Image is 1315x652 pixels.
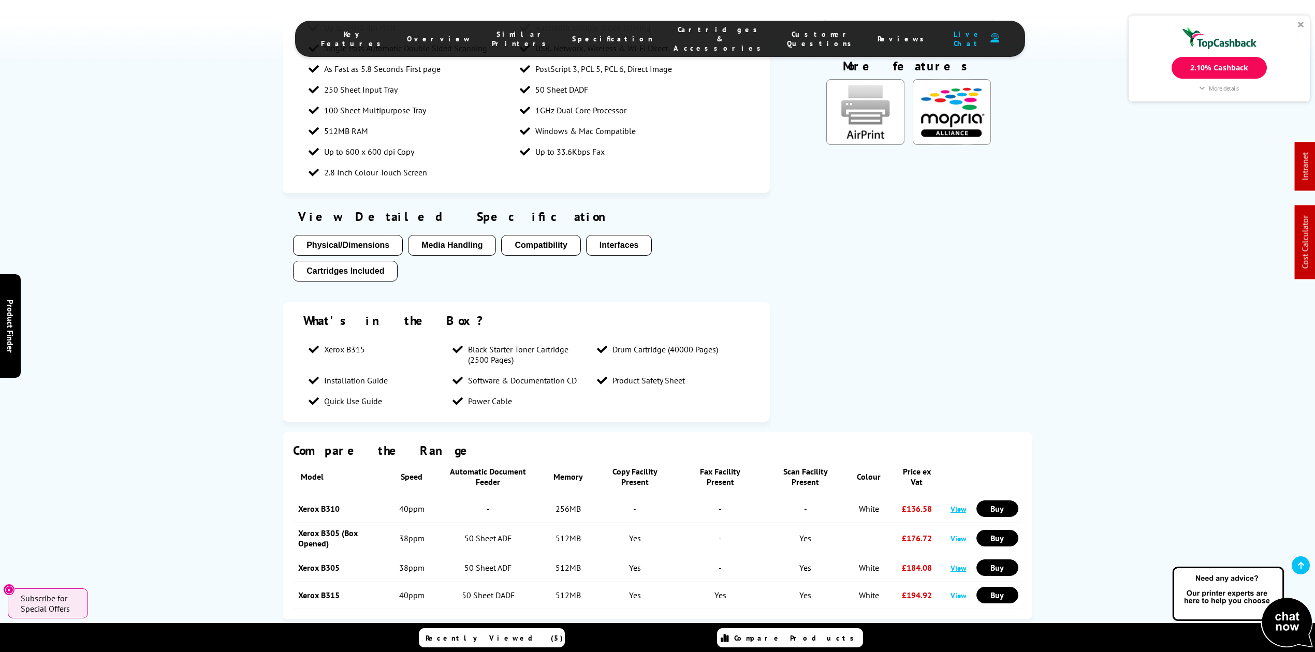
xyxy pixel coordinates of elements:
img: Open Live Chat window [1170,565,1315,650]
span: 2.8 Inch Colour Touch Screen [324,167,427,177]
span: Customer Questions [787,29,857,48]
button: Compatibility [501,235,580,256]
span: Recently Viewed (5) [426,633,563,643]
button: Interfaces [586,235,652,256]
img: Mopria Certified [913,79,990,145]
a: View [951,504,966,514]
td: £176.72 [888,523,945,554]
th: Scan Facility Present [762,458,849,495]
th: Automatic Document Feeder [430,458,546,495]
a: KeyFeatureModal85 [826,137,904,147]
td: 50 Sheet ADF [430,554,546,582]
span: PostScript 3, PCL 5, PCL 6, Direct Image [535,64,672,74]
td: 38ppm [393,523,430,554]
span: 512MB RAM [324,126,368,136]
span: Xerox B315 [324,344,365,354]
td: - [591,495,678,523]
span: Up to 600 x 600 dpi Copy [324,146,414,157]
span: Compare Products [734,633,859,643]
a: Xerox B305 [298,562,340,573]
th: Fax Facility Present [679,458,762,495]
a: KeyFeatureModal324 [913,137,990,147]
img: user-headset-duotone.svg [990,33,999,43]
span: Specification [572,34,653,43]
a: Buy [976,530,1018,546]
td: 256MB [546,495,591,523]
th: Colour [849,458,888,495]
span: Windows & Mac Compatible [535,126,636,136]
a: Xerox B310 [298,503,340,514]
div: View Detailed Specification [293,209,759,225]
th: Memory [546,458,591,495]
span: Software & Documentation CD [468,375,577,386]
span: 100 Sheet Multipurpose Tray [324,105,426,115]
a: Buy [976,587,1018,603]
a: Cost Calculator [1300,216,1310,269]
td: White [849,495,888,523]
th: Price ex Vat [888,458,945,495]
span: Power Cable [468,396,512,406]
span: Installation Guide [324,375,388,386]
span: Cartridges & Accessories [674,25,766,53]
td: - [762,495,849,523]
span: Reviews [878,34,929,43]
a: View [951,534,966,543]
div: More features [822,58,995,79]
td: Yes [762,554,849,582]
td: 50 Sheet ADF [430,523,546,554]
td: - [679,554,762,582]
span: Product Safety Sheet [612,375,685,386]
th: Copy Facility Present [591,458,678,495]
span: 1GHz Dual Core Processor [535,105,626,115]
td: 40ppm [393,582,430,609]
td: 512MB [546,582,591,609]
span: Drum Cartridge (40000 Pages) [612,344,718,354]
a: Compare Products [717,628,863,647]
td: 50 Sheet DADF [430,582,546,609]
span: Live Chat [950,29,985,48]
td: Yes [762,523,849,554]
div: Compare the Range [293,442,1022,458]
a: Buy [976,500,1018,517]
button: Close [3,584,15,596]
span: Key Features [321,29,386,48]
span: Quick Use Guide [324,396,382,406]
td: £194.92 [888,582,945,609]
button: Media Handling [408,235,496,256]
img: AirPrint [826,79,904,145]
td: White [849,582,888,609]
td: Yes [591,582,678,609]
td: 38ppm [393,554,430,582]
span: Similar Printers [492,29,551,48]
td: Yes [679,582,762,609]
span: Product Finder [5,300,16,353]
a: Recently Viewed (5) [419,628,565,647]
a: Intranet [1300,153,1310,181]
span: As Fast as 5.8 Seconds First page [324,64,441,74]
td: Yes [591,554,678,582]
th: Model [293,458,393,495]
td: - [679,495,762,523]
td: £136.58 [888,495,945,523]
td: Yes [591,523,678,554]
span: Up to 33.6Kbps Fax [535,146,605,157]
td: - [430,495,546,523]
th: Speed [393,458,430,495]
a: Xerox B315 [298,590,340,600]
a: View [951,563,966,573]
a: Xerox B305 (Box Opened) [298,528,358,549]
button: Physical/Dimensions [293,235,403,256]
button: Cartridges Included [293,261,398,281]
div: What's in the Box? [303,313,749,329]
td: 40ppm [393,495,430,523]
span: Black Starter Toner Cartridge (2500 Pages) [468,344,586,365]
span: Subscribe for Special Offers [21,593,78,614]
td: Yes [762,582,849,609]
span: 50 Sheet DADF [535,84,588,95]
td: White [849,554,888,582]
a: View [951,590,966,600]
td: £184.08 [888,554,945,582]
td: - [679,523,762,554]
td: 512MB [546,523,591,554]
a: Buy [976,559,1018,576]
